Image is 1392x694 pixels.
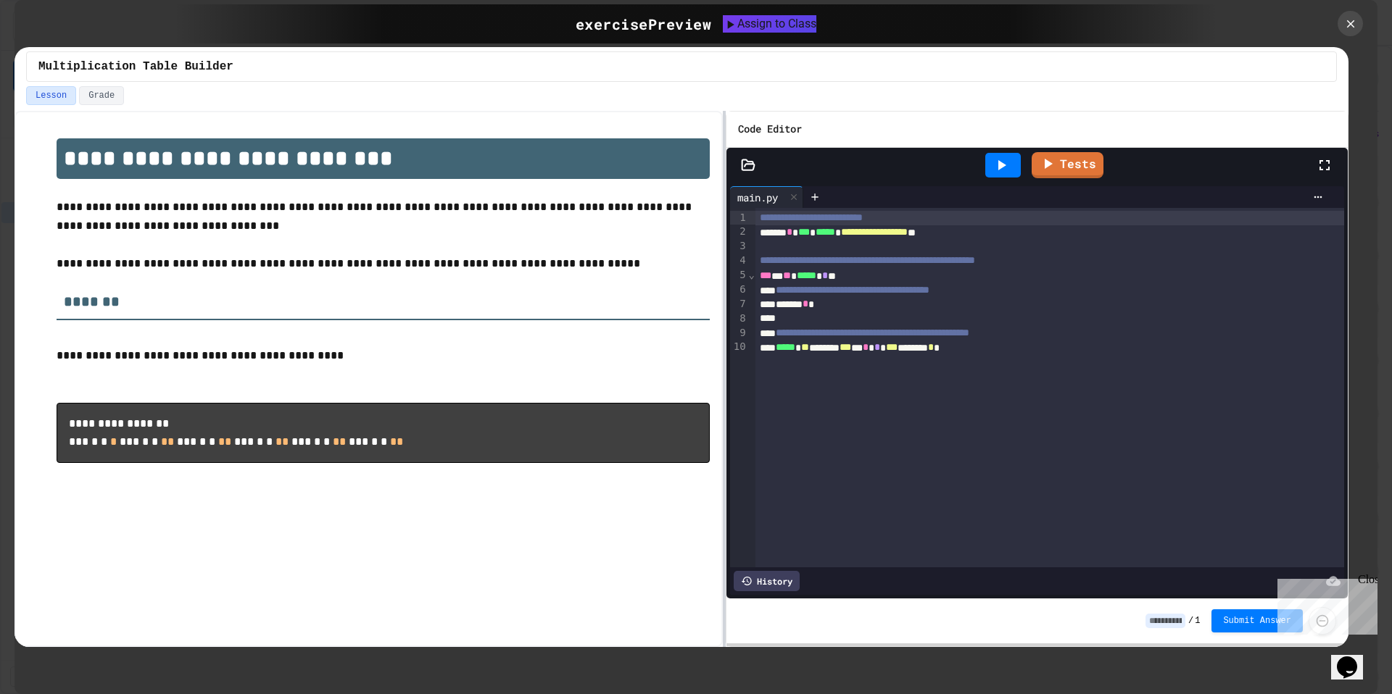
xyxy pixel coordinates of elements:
iframe: chat widget [1331,636,1377,680]
div: Chat with us now!Close [6,6,100,92]
iframe: chat widget [1272,573,1377,635]
div: exercise Preview [576,13,712,35]
button: Assign to Class [723,15,816,33]
span: Multiplication Table Builder [38,58,233,75]
button: Lesson [26,86,76,105]
button: Grade [79,86,124,105]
